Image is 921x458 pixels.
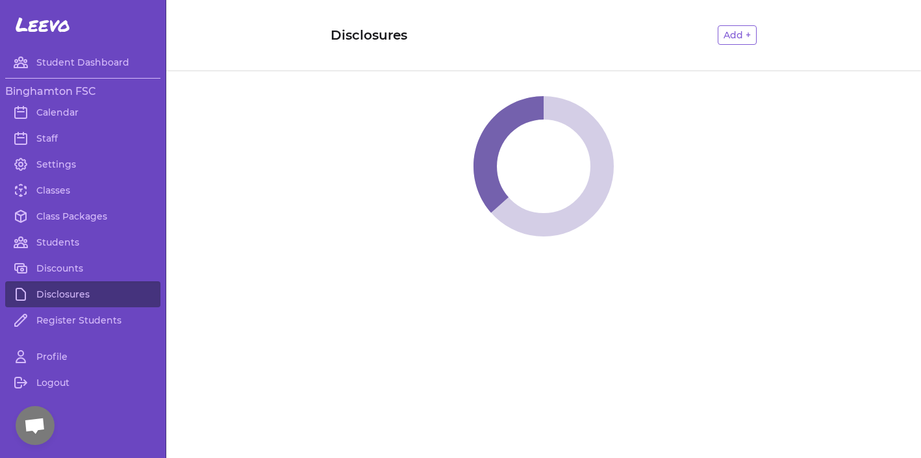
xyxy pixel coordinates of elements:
a: Discounts [5,255,160,281]
a: Class Packages [5,203,160,229]
a: Students [5,229,160,255]
a: Staff [5,125,160,151]
a: Logout [5,370,160,396]
a: Disclosures [5,281,160,307]
span: Leevo [16,13,70,36]
h3: Binghamton FSC [5,84,160,99]
a: Register Students [5,307,160,333]
a: Student Dashboard [5,49,160,75]
button: Add + [718,25,757,45]
a: Calendar [5,99,160,125]
a: Classes [5,177,160,203]
div: Open chat [16,406,55,445]
a: Profile [5,344,160,370]
a: Settings [5,151,160,177]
